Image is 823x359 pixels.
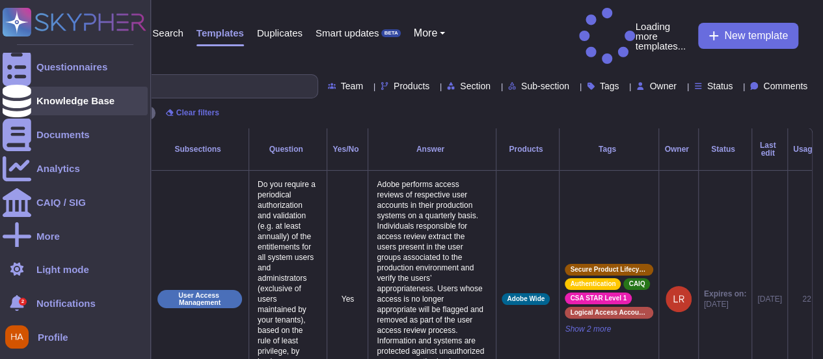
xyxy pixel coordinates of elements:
[793,294,820,304] div: 22
[36,231,60,241] div: More
[152,28,183,38] span: Search
[704,289,746,299] span: Expires on:
[414,28,446,38] button: More
[704,145,746,153] div: Status
[394,81,429,91] span: Products
[570,295,627,302] span: CSA STAR Level 1
[666,286,692,312] img: user
[36,197,86,207] div: CAIQ / SIG
[460,81,491,91] span: Section
[698,23,798,49] button: New template
[3,53,148,81] a: Questionnaires
[628,281,645,287] span: CAIQ
[570,281,615,287] span: Authentication
[51,75,317,98] input: Search by keywords
[793,145,820,153] div: Usage
[757,294,782,304] div: [DATE]
[724,31,788,41] span: New template
[19,298,27,306] div: 2
[579,8,692,65] p: Loading more templates...
[763,81,807,91] span: Comments
[521,81,569,91] span: Sub-section
[332,145,362,153] div: Yes/No
[565,145,653,153] div: Tags
[254,145,321,153] div: Question
[196,28,244,38] span: Templates
[3,323,38,351] button: user
[38,332,68,342] span: Profile
[502,145,554,153] div: Products
[176,109,219,117] span: Clear filters
[341,81,363,91] span: Team
[36,265,89,274] div: Light mode
[5,325,29,349] img: user
[757,141,782,157] div: Last edit
[3,121,148,149] a: Documents
[36,62,107,72] div: Questionnaires
[507,296,545,302] span: Adobe Wide
[707,81,733,91] span: Status
[3,188,148,217] a: CAIQ / SIG
[316,28,379,38] span: Smart updates
[649,81,676,91] span: Owner
[36,298,96,308] span: Notifications
[156,145,243,153] div: Subsections
[565,324,653,334] span: Show 2 more
[3,154,148,183] a: Analytics
[381,29,400,37] div: BETA
[704,299,746,309] span: [DATE]
[36,164,80,173] div: Analytics
[373,145,491,153] div: Answer
[162,292,237,306] p: User Access Management
[257,28,303,38] span: Duplicates
[3,87,148,115] a: Knowledge Base
[600,81,619,91] span: Tags
[570,309,648,316] span: Logical Access Account Standard
[414,28,437,38] span: More
[332,294,362,304] p: Yes
[664,145,692,153] div: Owner
[36,96,115,106] div: Knowledge Base
[570,266,648,273] span: Secure Product Lifecycle Standard
[36,130,90,139] div: Documents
